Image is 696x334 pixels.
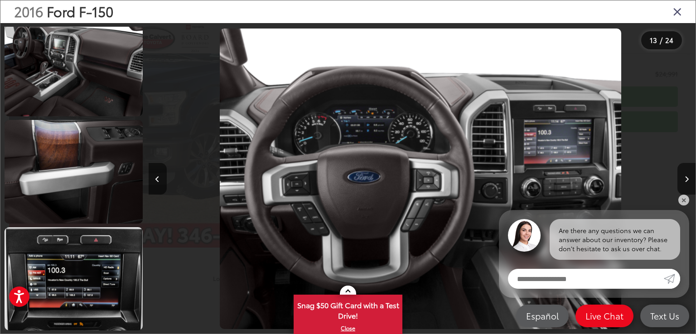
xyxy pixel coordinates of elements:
span: Ford F-150 [47,1,113,21]
a: Submit [664,269,680,289]
span: Español [522,310,563,321]
img: 2016 Ford F-150 King Ranch [3,119,144,224]
a: Español [516,305,569,327]
span: / [659,37,663,43]
div: 2016 Ford F-150 King Ranch 12 [147,29,694,329]
span: Snag $50 Gift Card with a Test Drive! [295,296,401,323]
img: 2016 Ford F-150 King Ranch [220,29,621,329]
span: 13 [650,35,657,45]
button: Previous image [149,163,167,195]
div: Are there any questions we can answer about our inventory? Please don't hesitate to ask us over c... [550,219,680,260]
img: 2016 Ford F-150 King Ranch [3,12,144,117]
img: 2016 Ford F-150 King Ranch [3,226,144,331]
a: Live Chat [575,305,633,327]
span: Live Chat [581,310,628,321]
img: Agent profile photo [508,219,541,252]
span: 2016 [14,1,43,21]
span: Text Us [646,310,684,321]
a: Text Us [640,305,689,327]
span: 24 [665,35,673,45]
button: Next image [677,163,696,195]
i: Close gallery [673,5,682,17]
input: Enter your message [508,269,664,289]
